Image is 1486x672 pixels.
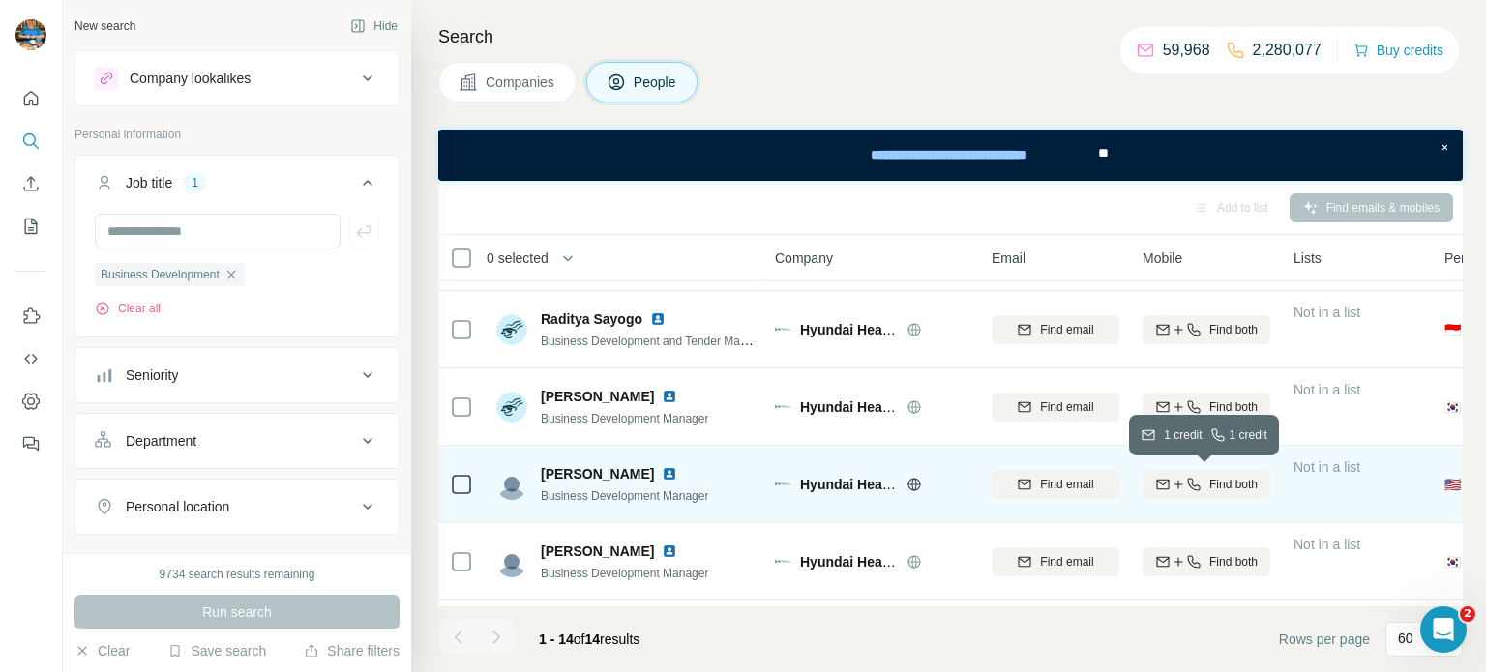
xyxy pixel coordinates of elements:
button: Clear all [95,300,161,317]
p: Personal information [74,126,400,143]
div: Seniority [126,365,178,385]
button: Department [75,418,399,464]
span: Hyundai Heavy Industries Holdings Co., Ltd. [800,477,1085,492]
span: Mobile [1143,248,1182,268]
span: People [634,73,678,92]
span: Business Development [101,266,220,283]
button: Use Surfe on LinkedIn [15,299,46,334]
img: Logo of Hyundai Heavy Industries Holdings Co., Ltd. [775,328,790,331]
span: Find both [1209,398,1258,416]
button: Find email [992,315,1119,344]
h4: Search [438,23,1463,50]
span: Rows per page [1279,629,1370,649]
span: Find both [1209,321,1258,338]
span: of [574,631,585,647]
button: Company lookalikes [75,55,399,102]
img: Avatar [496,392,527,423]
span: 14 [585,631,601,647]
button: Find both [1143,315,1270,344]
button: Feedback [15,426,46,461]
span: Not in a list [1293,305,1360,320]
div: 9734 search results remaining [160,566,315,583]
div: Company lookalikes [130,69,251,88]
span: 🇰🇷 [1444,397,1461,417]
img: Avatar [496,314,527,345]
img: LinkedIn logo [662,466,677,482]
button: Dashboard [15,384,46,419]
button: Share filters [304,641,400,660]
p: 2,280,077 [1253,39,1322,62]
span: Find both [1209,476,1258,493]
span: 2 [1460,606,1475,622]
div: 1 [184,174,206,191]
span: results [539,631,639,647]
img: Logo of Hyundai Heavy Industries Holdings Co., Ltd. [775,482,790,485]
button: Hide [337,12,411,41]
span: 🇺🇸 [1444,475,1461,494]
div: Job title [126,173,172,192]
span: Companies [486,73,556,92]
iframe: Banner [438,130,1463,181]
img: Avatar [496,546,527,577]
span: 🇮🇩 [1444,320,1461,339]
button: Save search [167,641,266,660]
button: Find email [992,393,1119,422]
img: LinkedIn logo [662,389,677,404]
button: Personal location [75,483,399,530]
button: Use Surfe API [15,341,46,376]
button: Find both [1143,547,1270,576]
span: Company [775,248,833,268]
span: Find both [1209,553,1258,570]
button: Seniority [75,352,399,398]
img: Avatar [496,469,527,500]
span: Hyundai Heavy Industries Holdings Co., Ltd. [800,399,1085,415]
button: Find both [1143,470,1270,499]
span: [PERSON_NAME] [541,541,654,561]
iframe: Intercom live chat [1420,606,1467,653]
span: Not in a list [1293,537,1360,552]
span: 0 selected [487,248,549,268]
button: Find both [1143,393,1270,422]
span: Business Development Manager [541,412,708,425]
span: Business Development Manager [541,567,708,580]
div: New search [74,17,135,35]
span: Hyundai Heavy Industries Holdings Co., Ltd. [800,322,1085,337]
span: 🇰🇷 [1444,552,1461,571]
span: Find email [1040,321,1093,338]
span: Find email [1040,553,1093,570]
img: LinkedIn logo [662,543,677,559]
button: Clear [74,641,130,660]
button: Job title1 [75,160,399,214]
button: Find email [992,547,1119,576]
button: Quick start [15,81,46,116]
div: Personal location [126,497,229,516]
span: Business Development Manager [541,489,708,503]
img: Avatar [15,19,46,50]
button: Buy credits [1353,37,1443,64]
span: [PERSON_NAME] [541,387,654,406]
img: Logo of Hyundai Heavy Industries Holdings Co., Ltd. [775,405,790,408]
span: Raditya Sayogo [541,309,642,329]
span: Not in a list [1293,382,1360,397]
img: LinkedIn logo [650,311,666,327]
span: Lists [1293,248,1322,268]
span: Email [992,248,1025,268]
span: Find email [1040,398,1093,416]
span: Hyundai Heavy Industries Holdings Co., Ltd. [800,554,1085,570]
span: Find email [1040,476,1093,493]
p: 59,968 [1163,39,1210,62]
div: Department [126,431,196,451]
button: My lists [15,209,46,244]
img: Logo of Hyundai Heavy Industries Holdings Co., Ltd. [775,560,790,563]
span: Business Development and Tender Manager [541,333,770,348]
p: 60 [1398,628,1413,648]
button: Find email [992,470,1119,499]
button: Enrich CSV [15,166,46,201]
button: Search [15,124,46,159]
span: [PERSON_NAME] [541,464,654,483]
span: Not in a list [1293,459,1360,475]
span: 1 - 14 [539,631,574,647]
